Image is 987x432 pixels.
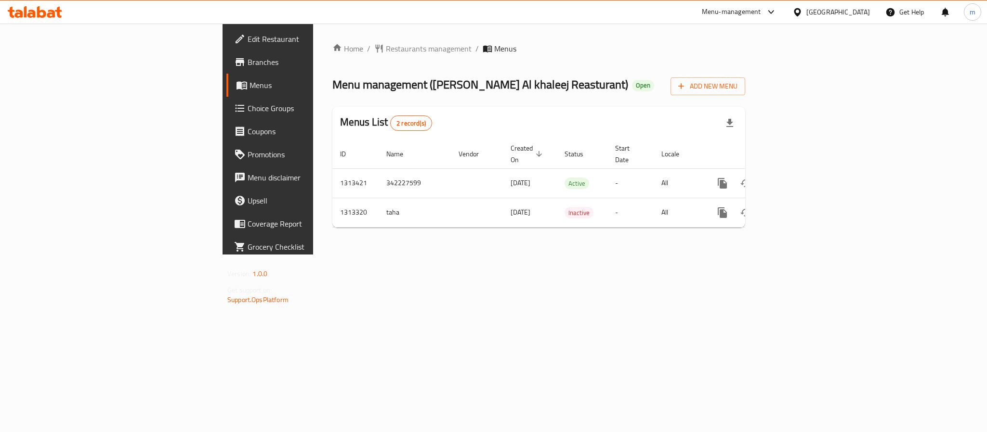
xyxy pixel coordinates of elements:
span: Menus [494,43,516,54]
a: Menu disclaimer [226,166,387,189]
span: Add New Menu [678,80,737,92]
nav: breadcrumb [332,43,745,54]
button: Change Status [734,172,757,195]
span: Open [632,81,654,89]
span: Menu management ( [PERSON_NAME] Al khaleej Reasturant ) [332,74,628,95]
a: Grocery Checklist [226,235,387,258]
span: Restaurants management [386,43,472,54]
span: Version: [227,267,251,280]
div: [GEOGRAPHIC_DATA] [806,7,870,17]
table: enhanced table [332,140,811,228]
span: [DATE] [511,177,530,189]
span: Menus [250,79,380,91]
span: [DATE] [511,206,530,218]
td: - [607,168,654,198]
button: more [711,172,734,195]
a: Menus [226,74,387,97]
span: Vendor [459,148,491,160]
span: Edit Restaurant [248,33,380,45]
td: - [607,198,654,227]
a: Support.OpsPlatform [227,293,289,306]
span: Active [565,178,589,189]
button: Add New Menu [671,77,745,95]
th: Actions [703,140,811,169]
span: Upsell [248,195,380,206]
span: Inactive [565,207,593,218]
span: Get support on: [227,284,272,296]
td: taha [379,198,451,227]
span: Grocery Checklist [248,241,380,253]
div: Menu-management [702,6,761,18]
a: Branches [226,51,387,74]
td: 342227599 [379,168,451,198]
button: more [711,201,734,224]
a: Choice Groups [226,97,387,120]
span: 2 record(s) [391,119,432,128]
a: Restaurants management [374,43,472,54]
a: Coupons [226,120,387,143]
span: Coupons [248,126,380,137]
span: Status [565,148,596,160]
span: Promotions [248,149,380,160]
div: Open [632,80,654,91]
span: Locale [661,148,692,160]
span: 1.0.0 [252,267,267,280]
a: Edit Restaurant [226,27,387,51]
td: All [654,198,703,227]
h2: Menus List [340,115,432,131]
span: Branches [248,56,380,68]
span: Coverage Report [248,218,380,229]
a: Coverage Report [226,212,387,235]
span: Menu disclaimer [248,172,380,183]
span: Created On [511,142,545,165]
td: All [654,168,703,198]
div: Export file [718,112,741,135]
span: Start Date [615,142,642,165]
li: / [475,43,479,54]
span: Name [386,148,416,160]
a: Promotions [226,143,387,166]
button: Change Status [734,201,757,224]
div: Inactive [565,207,593,218]
a: Upsell [226,189,387,212]
span: Choice Groups [248,102,380,114]
span: m [970,7,975,17]
span: ID [340,148,358,160]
